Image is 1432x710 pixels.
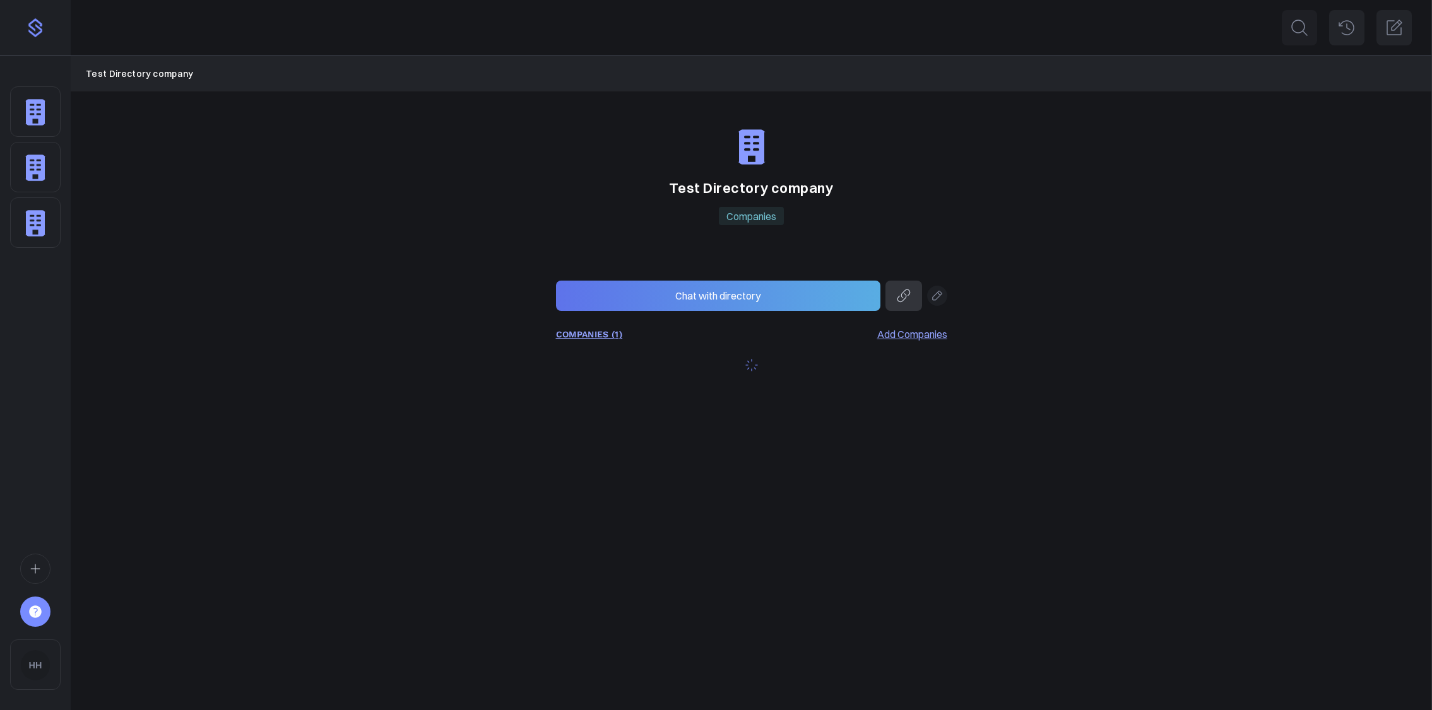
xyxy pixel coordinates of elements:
img: default_company-f8efef40e46bb5c9bec7e5250ec8e346ba998c542c8e948b41fbc52213a8e794.png [731,127,772,167]
button: Chat with directory [556,281,880,311]
img: default_company-f8efef40e46bb5c9bec7e5250ec8e346ba998c542c8e948b41fbc52213a8e794.png [21,153,50,183]
img: default_company-f8efef40e46bb5c9bec7e5250ec8e346ba998c542c8e948b41fbc52213a8e794.png [21,97,50,127]
p: Companies [719,207,784,225]
a: Add Companies [877,327,947,342]
img: HH [21,650,50,680]
img: purple-logo-18f04229334c5639164ff563510a1dba46e1211543e89c7069427642f6c28bac.png [25,18,45,38]
a: COMPANIES (1) [556,329,623,339]
nav: Breadcrumb [86,67,1417,81]
h1: Test Directory company [556,177,947,199]
img: default_company-f8efef40e46bb5c9bec7e5250ec8e346ba998c542c8e948b41fbc52213a8e794.png [21,208,50,238]
a: Test Directory company [86,67,194,81]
